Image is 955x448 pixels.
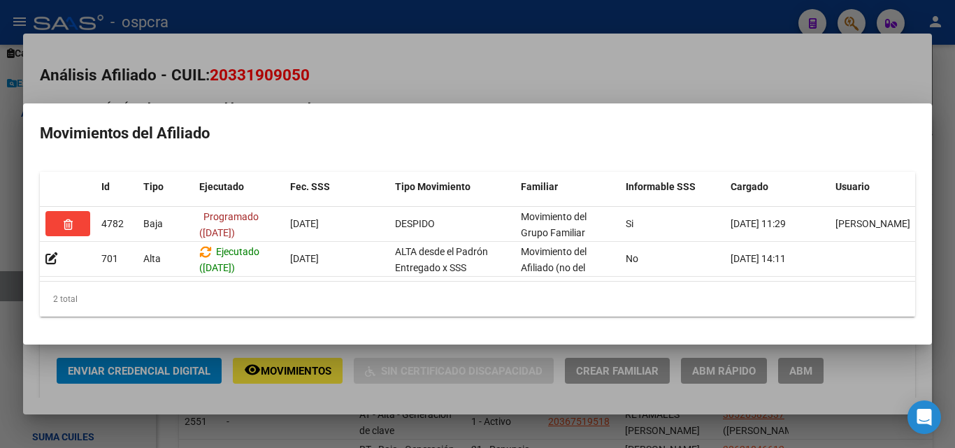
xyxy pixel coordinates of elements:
[626,253,638,264] span: No
[521,211,587,238] span: Movimiento del Grupo Familiar
[143,218,163,229] span: Baja
[194,172,285,202] datatable-header-cell: Ejecutado
[626,181,696,192] span: Informable SSS
[731,218,786,229] span: [DATE] 11:29
[907,400,941,434] div: Open Intercom Messenger
[389,172,515,202] datatable-header-cell: Tipo Movimiento
[199,181,244,192] span: Ejecutado
[725,172,830,202] datatable-header-cell: Cargado
[138,172,194,202] datatable-header-cell: Tipo
[290,181,330,192] span: Fec. SSS
[96,172,138,202] datatable-header-cell: Id
[199,246,259,273] span: Ejecutado ([DATE])
[515,172,620,202] datatable-header-cell: Familiar
[101,181,110,192] span: Id
[40,282,915,317] div: 2 total
[521,181,558,192] span: Familiar
[290,218,319,229] span: [DATE]
[101,253,118,264] span: 701
[143,253,161,264] span: Alta
[620,172,725,202] datatable-header-cell: Informable SSS
[285,172,389,202] datatable-header-cell: Fec. SSS
[626,218,633,229] span: Si
[395,246,488,273] span: ALTA desde el Padrón Entregado x SSS
[521,246,587,289] span: Movimiento del Afiliado (no del grupo)
[731,253,786,264] span: [DATE] 14:11
[835,218,910,229] span: [PERSON_NAME]
[290,253,319,264] span: [DATE]
[143,181,164,192] span: Tipo
[199,211,259,238] span: Programado ([DATE])
[835,181,870,192] span: Usuario
[395,181,471,192] span: Tipo Movimiento
[830,172,935,202] datatable-header-cell: Usuario
[395,218,435,229] span: DESPIDO
[101,218,124,229] span: 4782
[731,181,768,192] span: Cargado
[40,120,915,147] h2: Movimientos del Afiliado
